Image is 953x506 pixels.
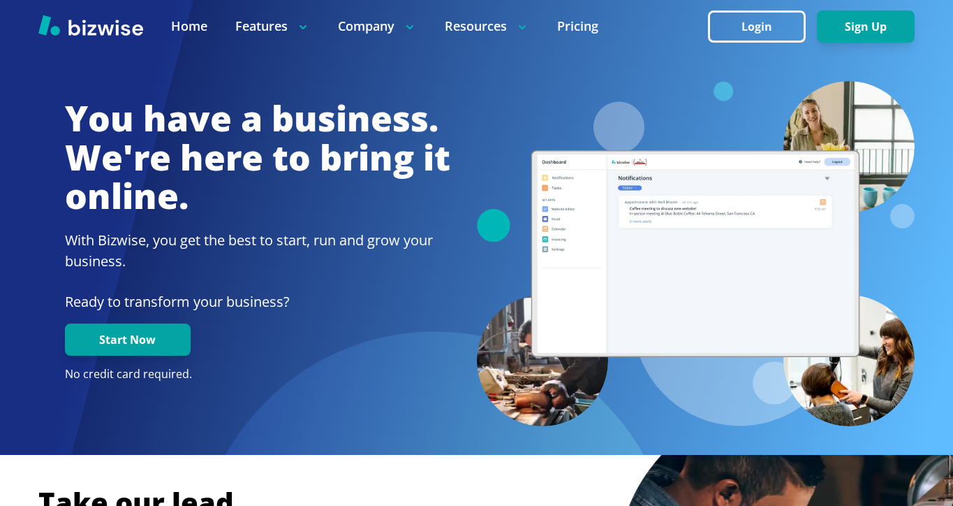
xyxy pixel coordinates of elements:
[38,15,143,36] img: Bizwise Logo
[708,20,817,34] a: Login
[65,291,450,312] p: Ready to transform your business?
[235,17,310,35] p: Features
[817,10,915,43] button: Sign Up
[65,333,191,347] a: Start Now
[557,17,598,35] a: Pricing
[817,20,915,34] a: Sign Up
[65,367,450,382] p: No credit card required.
[65,99,450,216] h1: You have a business. We're here to bring it online.
[708,10,806,43] button: Login
[338,17,417,35] p: Company
[65,230,450,272] h2: With Bizwise, you get the best to start, run and grow your business.
[171,17,207,35] a: Home
[445,17,529,35] p: Resources
[65,324,191,356] button: Start Now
